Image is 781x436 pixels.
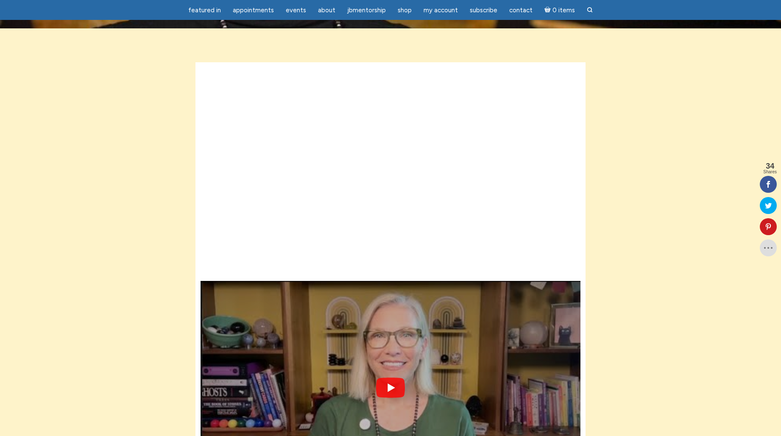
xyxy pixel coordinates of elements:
[393,2,417,19] a: Shop
[763,170,777,174] span: Shares
[418,2,463,19] a: My Account
[552,7,575,14] span: 0 items
[313,2,340,19] a: About
[347,6,386,14] span: JBMentorship
[470,6,497,14] span: Subscribe
[544,6,552,14] i: Cart
[281,2,311,19] a: Events
[183,2,226,19] a: featured in
[286,6,306,14] span: Events
[763,162,777,170] span: 34
[318,6,335,14] span: About
[509,6,533,14] span: Contact
[233,6,274,14] span: Appointments
[398,6,412,14] span: Shop
[465,2,502,19] a: Subscribe
[188,6,221,14] span: featured in
[539,1,580,19] a: Cart0 items
[504,2,538,19] a: Contact
[228,2,279,19] a: Appointments
[424,6,458,14] span: My Account
[342,2,391,19] a: JBMentorship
